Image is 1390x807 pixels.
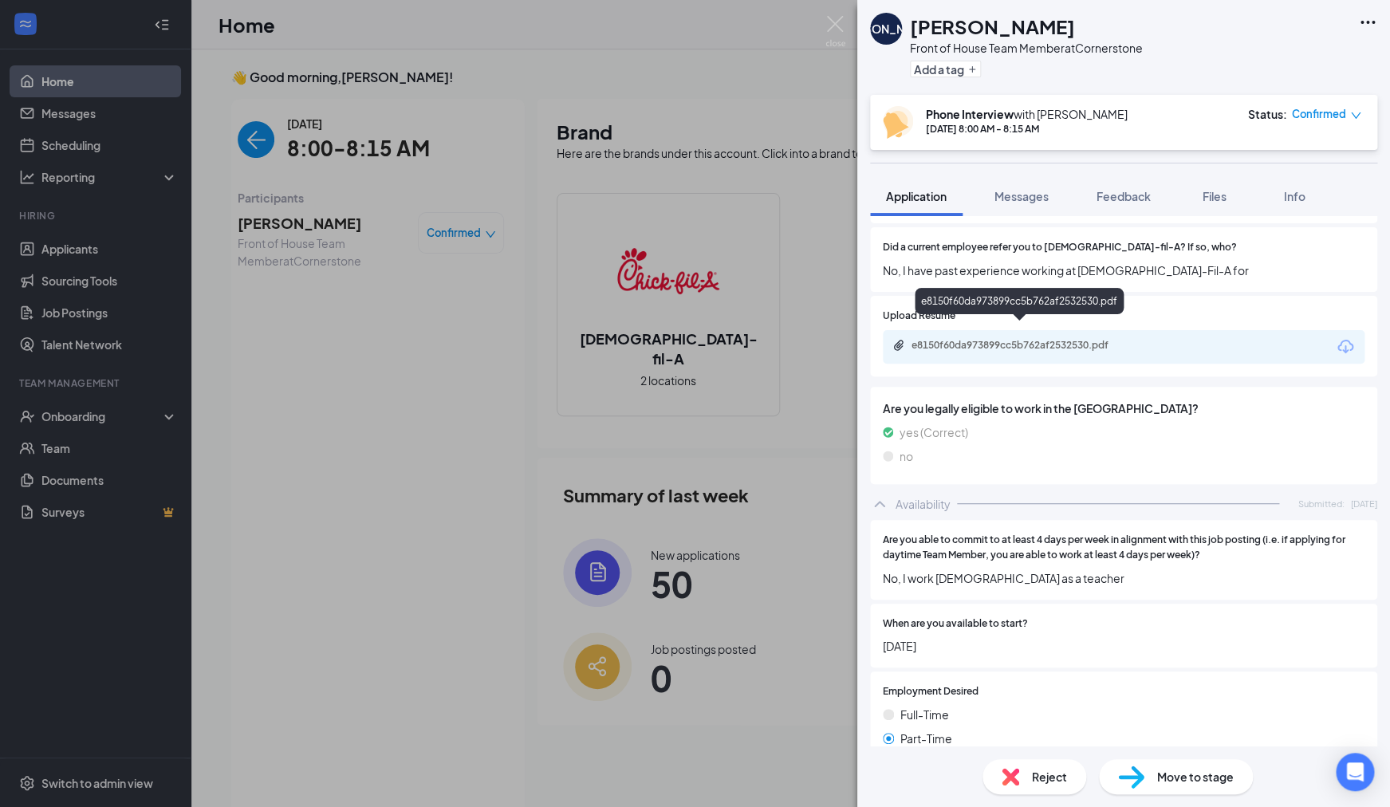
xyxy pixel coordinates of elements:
svg: Paperclip [892,339,905,352]
span: Employment Desired [883,684,979,699]
a: Paperclipe8150f60da973899cc5b762af2532530.pdf [892,339,1151,354]
span: [DATE] [1351,497,1377,510]
div: [PERSON_NAME] [840,21,932,37]
div: Front of House Team Member at Cornerstone [910,40,1143,56]
span: No, I have past experience working at [DEMOGRAPHIC_DATA]-Fil-A for [883,262,1364,279]
span: Full-Time [900,706,949,723]
svg: ChevronUp [870,494,889,514]
div: Status : [1248,106,1287,122]
span: Part-Time [900,730,952,747]
span: Did a current employee refer you to [DEMOGRAPHIC_DATA]-fil-A? If so, who? [883,240,1237,255]
div: Availability [896,496,951,512]
div: e8150f60da973899cc5b762af2532530.pdf [915,288,1124,314]
span: Confirmed [1292,106,1346,122]
span: Are you legally eligible to work in the [GEOGRAPHIC_DATA]? [883,400,1364,417]
div: e8150f60da973899cc5b762af2532530.pdf [912,339,1135,352]
svg: Plus [967,65,977,74]
div: with [PERSON_NAME] [926,106,1128,122]
span: no [900,447,913,465]
svg: Ellipses [1358,13,1377,32]
span: yes (Correct) [900,423,968,441]
span: [DATE] [883,637,1364,655]
div: Open Intercom Messenger [1336,753,1374,791]
button: PlusAdd a tag [910,61,981,77]
span: Feedback [1097,189,1151,203]
span: No, I work [DEMOGRAPHIC_DATA] as a teacher [883,569,1364,587]
span: Submitted: [1298,497,1345,510]
span: Files [1203,189,1227,203]
span: Upload Resume [883,309,955,324]
span: Application [886,189,947,203]
span: When are you available to start? [883,616,1028,632]
span: down [1350,110,1361,121]
h1: [PERSON_NAME] [910,13,1075,40]
span: Messages [994,189,1049,203]
b: Phone Interview [926,107,1014,121]
svg: Download [1336,337,1355,356]
span: Move to stage [1157,768,1234,785]
span: Reject [1032,768,1067,785]
span: Info [1284,189,1305,203]
span: Are you able to commit to at least 4 days per week in alignment with this job posting (i.e. if ap... [883,533,1364,563]
div: [DATE] 8:00 AM - 8:15 AM [926,122,1128,136]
